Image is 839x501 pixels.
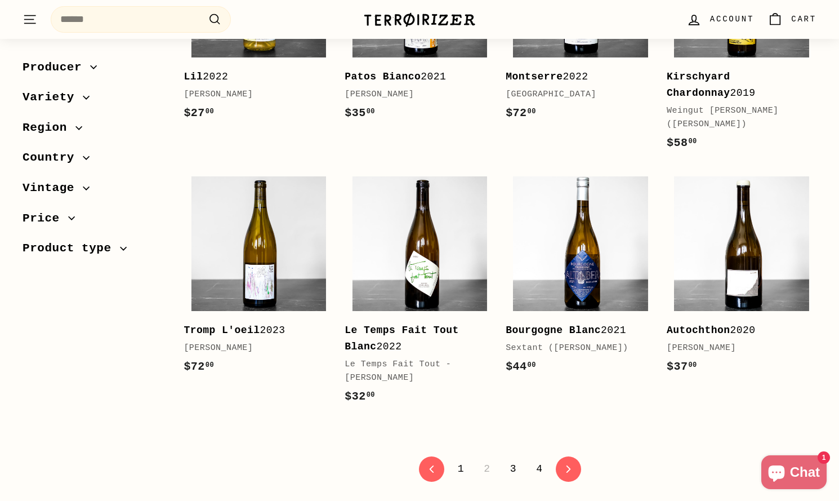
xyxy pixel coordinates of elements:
[23,88,83,108] span: Variety
[529,459,549,478] a: 4
[667,136,697,149] span: $58
[506,71,563,82] b: Montserre
[184,71,203,82] b: Lil
[345,88,483,101] div: [PERSON_NAME]
[367,391,375,399] sup: 00
[667,71,730,99] b: Kirschyard Chardonnay
[791,13,816,25] span: Cart
[710,13,754,25] span: Account
[506,69,644,85] div: 2022
[23,240,120,259] span: Product type
[23,149,83,168] span: Country
[23,179,83,198] span: Vintage
[23,206,166,237] button: Price
[688,138,697,145] sup: 00
[23,116,166,146] button: Region
[667,69,805,101] div: 2019
[184,360,214,373] span: $72
[503,459,523,478] a: 3
[477,459,497,478] span: 2
[506,169,655,387] a: Bourgogne Blanc2021Sextant ([PERSON_NAME])
[667,360,697,373] span: $37
[345,390,375,403] span: $32
[184,69,322,85] div: 2022
[506,342,644,355] div: Sextant ([PERSON_NAME])
[23,55,166,86] button: Producer
[345,358,483,385] div: Le Temps Fait Tout - [PERSON_NAME]
[528,361,536,369] sup: 00
[23,86,166,116] button: Variety
[23,58,90,77] span: Producer
[345,69,483,85] div: 2021
[184,88,322,101] div: [PERSON_NAME]
[667,325,730,336] b: Autochthon
[367,108,375,116] sup: 00
[506,88,644,101] div: [GEOGRAPHIC_DATA]
[206,108,214,116] sup: 00
[184,169,333,387] a: Tromp L'oeil2023[PERSON_NAME]
[23,146,166,176] button: Country
[345,107,375,119] span: $35
[667,342,805,355] div: [PERSON_NAME]
[23,118,75,138] span: Region
[667,322,805,339] div: 2020
[451,459,471,478] a: 1
[184,342,322,355] div: [PERSON_NAME]
[761,3,823,36] a: Cart
[506,360,536,373] span: $44
[345,169,494,417] a: Le Temps Fait Tout Blanc2022Le Temps Fait Tout - [PERSON_NAME]
[184,107,214,119] span: $27
[680,3,761,36] a: Account
[506,322,644,339] div: 2021
[23,176,166,206] button: Vintage
[206,361,214,369] sup: 00
[667,169,816,387] a: Autochthon2020[PERSON_NAME]
[184,325,260,336] b: Tromp L'oeil
[688,361,697,369] sup: 00
[345,325,459,352] b: Le Temps Fait Tout Blanc
[23,237,166,267] button: Product type
[345,322,483,355] div: 2022
[506,325,601,336] b: Bourgogne Blanc
[184,322,322,339] div: 2023
[506,107,536,119] span: $72
[23,209,68,228] span: Price
[528,108,536,116] sup: 00
[667,104,805,131] div: Weingut [PERSON_NAME] ([PERSON_NAME])
[758,455,830,492] inbox-online-store-chat: Shopify online store chat
[345,71,421,82] b: Patos Bianco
